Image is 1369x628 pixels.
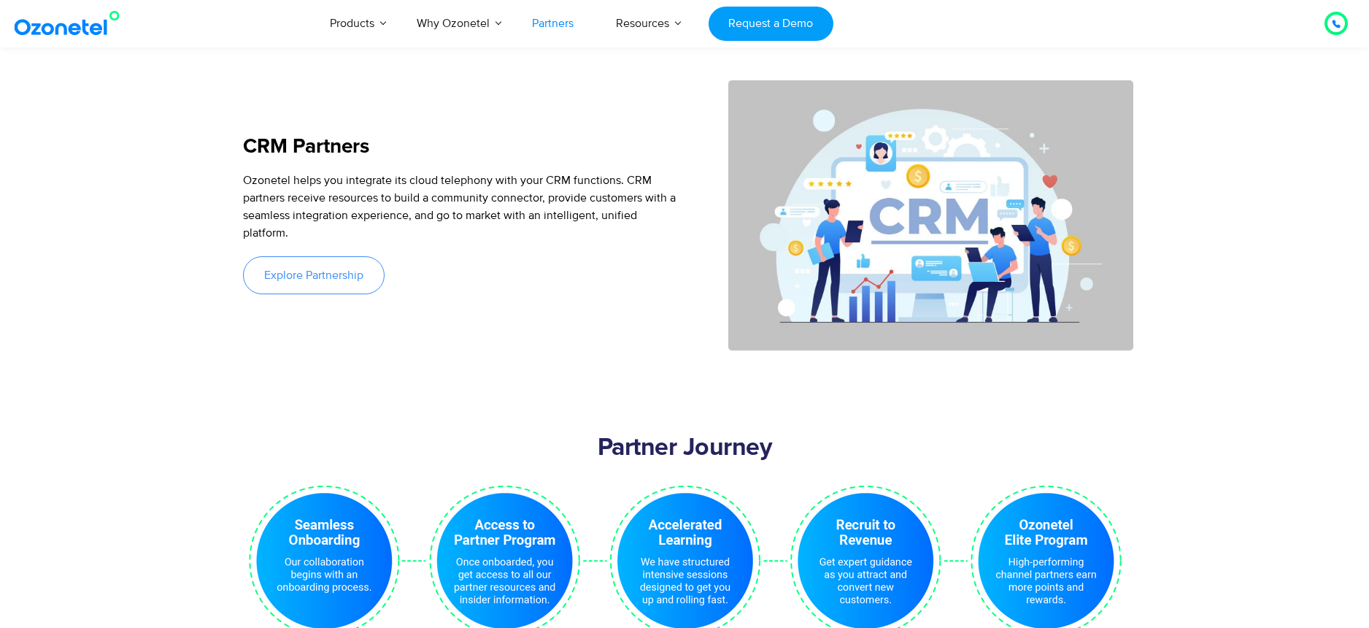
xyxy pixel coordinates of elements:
[243,137,677,157] h5: CRM Partners
[243,434,1126,463] h2: Partner Journey
[243,172,677,242] div: Ozonetel helps you integrate its cloud telephony with your CRM functions. CRM partners receive re...
[709,7,833,41] a: Request a Demo
[264,269,363,281] span: Explore Partnership
[243,256,385,294] a: Explore Partnership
